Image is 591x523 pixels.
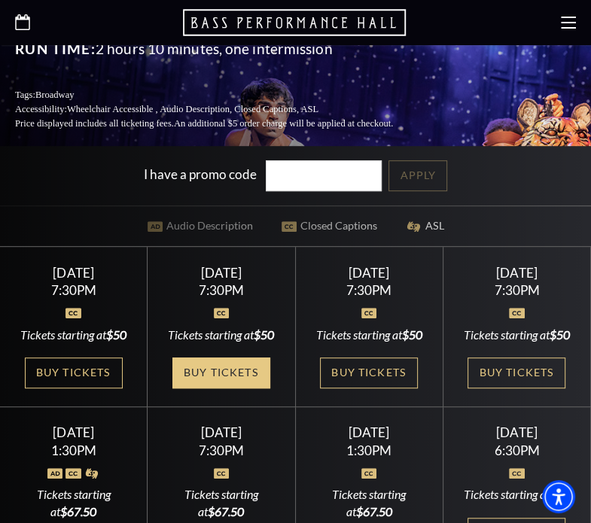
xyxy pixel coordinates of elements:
[313,265,425,281] div: [DATE]
[313,327,425,343] div: Tickets starting at
[462,424,573,440] div: [DATE]
[18,486,129,520] div: Tickets starting at
[462,444,573,457] div: 6:30PM
[65,468,81,479] img: icon_oc.svg
[320,357,418,388] a: Buy Tickets
[542,480,575,513] div: Accessibility Menu
[166,486,277,520] div: Tickets starting at
[462,265,573,281] div: [DATE]
[462,486,573,503] div: Tickets starting at
[214,468,230,479] img: icon_oc.svg
[18,327,129,343] div: Tickets starting at
[214,308,230,318] img: icon_oc.svg
[18,265,129,281] div: [DATE]
[361,308,377,318] img: icon_oc.svg
[166,327,277,343] div: Tickets starting at
[47,468,63,479] img: icon_ad.svg
[25,357,123,388] a: Buy Tickets
[313,424,425,440] div: [DATE]
[166,284,277,296] div: 7:30PM
[313,486,425,520] div: Tickets starting at
[18,424,129,440] div: [DATE]
[166,265,277,281] div: [DATE]
[174,118,393,129] span: An additional $5 order charge will be applied at checkout.
[166,444,277,457] div: 7:30PM
[509,468,525,479] img: icon_oc.svg
[15,88,429,102] p: Tags:
[208,504,244,518] span: $67.50
[144,166,257,181] label: I have a promo code
[65,308,81,318] img: icon_oc.svg
[15,37,429,61] p: 2 hours 10 minutes, one intermission
[313,444,425,457] div: 1:30PM
[509,308,525,318] img: icon_oc.svg
[172,357,270,388] a: Buy Tickets
[166,424,277,440] div: [DATE]
[550,327,570,342] span: $50
[15,102,429,117] p: Accessibility:
[254,327,274,342] span: $50
[60,504,96,518] span: $67.50
[18,444,129,457] div: 1:30PM
[35,90,75,100] span: Broadway
[67,104,318,114] span: Wheelchair Accessible , Audio Description, Closed Captions, ASL
[15,40,96,57] span: Run Time:
[15,117,429,131] p: Price displayed includes all ticketing fees.
[402,327,422,342] span: $50
[468,357,565,388] a: Buy Tickets
[462,284,573,296] div: 7:30PM
[462,327,573,343] div: Tickets starting at
[356,504,392,518] span: $67.50
[313,284,425,296] div: 7:30PM
[18,284,129,296] div: 7:30PM
[361,468,377,479] img: icon_oc.svg
[84,468,100,479] img: icon_asla.svg
[106,327,126,342] span: $50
